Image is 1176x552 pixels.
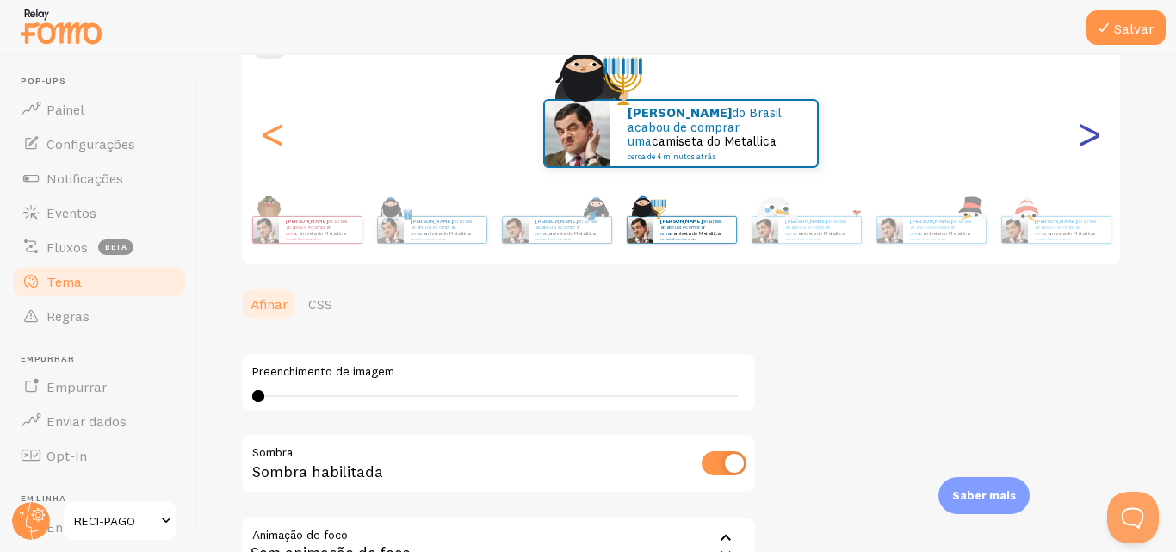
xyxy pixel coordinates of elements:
font: Enviar dados [46,412,127,430]
img: fomo-relay-logo-orange.svg [18,4,104,48]
font: CSS [308,295,332,313]
div: Saber mais [938,477,1030,514]
font: Tema [46,273,82,290]
font: [PERSON_NAME] [286,218,327,225]
a: Fluxos beta [10,230,188,264]
a: Opt-In [10,438,188,473]
a: CSS [298,287,343,321]
font: camiseta do Metallica [652,133,777,149]
font: beta [105,242,127,251]
img: Fomo [377,217,403,243]
font: [PERSON_NAME] [411,218,452,225]
font: [PERSON_NAME] [660,218,702,225]
img: Fomo [1001,217,1027,243]
font: cerca de 4 minutos atrás [411,237,446,240]
font: Preenchimento de imagem [252,363,394,379]
font: do Brasil acabou de comprar uma [910,218,972,236]
a: Eventos [10,195,188,230]
font: camiseta do Metallica [670,230,720,237]
font: do Brasil acabou de comprar uma [785,218,847,236]
font: Sombra habilitada [252,462,383,481]
font: [PERSON_NAME] [1035,218,1076,225]
font: Fluxos [46,239,88,256]
font: [PERSON_NAME] [910,218,951,225]
img: Fomo [752,217,777,243]
font: cerca de 4 minutos atrás [660,237,696,240]
font: > [1075,104,1104,162]
font: Regras [46,307,90,325]
font: cerca de 4 minutos atrás [910,237,945,240]
font: camiseta do Metallica [295,230,345,237]
img: Fomo [876,217,902,243]
font: camiseta do Metallica [919,230,969,237]
font: camiseta do Metallica [795,230,845,237]
img: Fomo [627,217,653,243]
font: Eventos [46,204,96,221]
font: cerca de 4 minutos atrás [785,237,820,240]
font: do Brasil acabou de comprar uma [286,218,348,236]
font: Em linha [21,493,65,504]
font: Empurrar [21,353,74,364]
font: [PERSON_NAME] [785,218,826,225]
img: Fomo [252,217,278,243]
font: camiseta do Metallica [545,230,595,237]
font: cerca de 4 minutos atrás [628,152,716,161]
a: Configurações [10,127,188,161]
font: [PERSON_NAME] [628,104,732,121]
a: RECI-PAGO [62,500,178,542]
font: Afinar [251,295,288,313]
img: Fomo [545,101,610,166]
font: do Brasil acabou de comprar uma [1035,218,1097,236]
div: Slide anterior [263,71,283,195]
font: Pop-ups [21,75,66,86]
font: RECI-PAGO [74,513,135,529]
a: Regras [10,299,188,333]
a: Afinar [240,287,298,321]
font: Painel [46,101,84,118]
font: do Brasil acabou de comprar uma [535,218,597,236]
div: Próximo slide [1079,71,1099,195]
iframe: Help Scout Beacon - Aberto [1107,492,1159,543]
img: Fomo [502,217,528,243]
font: Opt-In [46,447,87,464]
a: Enviar dados [10,404,188,438]
font: Saber mais [952,488,1016,502]
font: Empurrar [46,378,107,395]
font: [PERSON_NAME] [535,218,577,225]
font: do Brasil acabou de comprar uma [411,218,473,236]
font: do Brasil acabou de comprar uma [660,218,722,236]
a: Tema [10,264,188,299]
a: Empurrar [10,369,188,404]
font: cerca de 4 minutos atrás [535,237,571,240]
font: Notificações [46,170,123,187]
font: < [259,104,288,162]
font: do Brasil acabou de comprar uma [628,104,782,149]
font: Configurações [46,135,135,152]
a: Notificações [10,161,188,195]
a: Painel [10,92,188,127]
font: cerca de 4 minutos atrás [1035,237,1070,240]
font: camiseta do Metallica [420,230,470,237]
font: camiseta do Metallica [1044,230,1094,237]
font: cerca de 4 minutos atrás [286,237,321,240]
